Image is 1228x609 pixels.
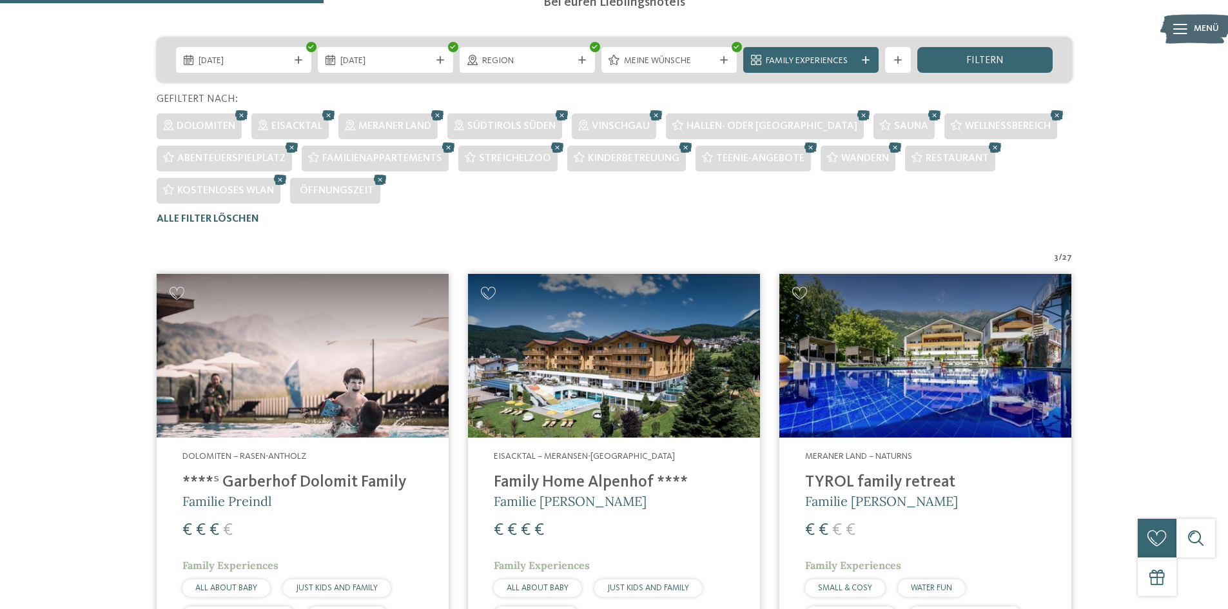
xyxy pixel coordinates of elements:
[624,55,714,68] span: Meine Wünsche
[494,522,503,539] span: €
[182,522,192,539] span: €
[588,153,679,164] span: Kinderbetreuung
[507,584,569,592] span: ALL ABOUT BABY
[716,153,804,164] span: Teenie-Angebote
[322,153,442,164] span: Familienappartements
[177,121,235,131] span: Dolomiten
[592,121,650,131] span: Vinschgau
[534,522,544,539] span: €
[182,559,278,572] span: Family Experiences
[779,274,1071,438] img: Familien Wellness Residence Tyrol ****
[223,522,233,539] span: €
[182,473,423,492] h4: ****ˢ Garberhof Dolomit Family
[479,153,551,164] span: Streichelzoo
[894,121,928,131] span: Sauna
[195,584,257,592] span: ALL ABOUT BABY
[340,55,431,68] span: [DATE]
[819,522,828,539] span: €
[805,559,901,572] span: Family Experiences
[607,584,689,592] span: JUST KIDS AND FAMILY
[358,121,431,131] span: Meraner Land
[182,493,271,509] span: Familie Preindl
[210,522,219,539] span: €
[965,121,1051,131] span: Wellnessbereich
[911,584,952,592] span: WATER FUN
[818,584,872,592] span: SMALL & COSY
[805,493,958,509] span: Familie [PERSON_NAME]
[300,186,374,196] span: Öffnungszeit
[494,473,734,492] h4: Family Home Alpenhof ****
[157,214,259,224] span: Alle Filter löschen
[805,452,912,461] span: Meraner Land – Naturns
[157,274,449,438] img: Familienhotels gesucht? Hier findet ihr die besten!
[467,121,556,131] span: Südtirols Süden
[1054,251,1058,264] span: 3
[177,186,274,196] span: Kostenloses WLAN
[494,452,675,461] span: Eisacktal – Meransen-[GEOGRAPHIC_DATA]
[1058,251,1062,264] span: /
[271,121,322,131] span: Eisacktal
[157,94,238,104] span: Gefiltert nach:
[521,522,531,539] span: €
[182,452,306,461] span: Dolomiten – Rasen-Antholz
[196,522,206,539] span: €
[482,55,572,68] span: Region
[687,121,857,131] span: Hallen- oder [GEOGRAPHIC_DATA]
[494,493,647,509] span: Familie [PERSON_NAME]
[1062,251,1072,264] span: 27
[966,55,1004,66] span: filtern
[296,584,378,592] span: JUST KIDS AND FAMILY
[926,153,989,164] span: Restaurant
[805,473,1046,492] h4: TYROL family retreat
[494,559,590,572] span: Family Experiences
[841,153,889,164] span: Wandern
[507,522,517,539] span: €
[199,55,289,68] span: [DATE]
[805,522,815,539] span: €
[846,522,855,539] span: €
[177,153,286,164] span: Abenteuerspielplatz
[766,55,856,68] span: Family Experiences
[832,522,842,539] span: €
[468,274,760,438] img: Family Home Alpenhof ****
